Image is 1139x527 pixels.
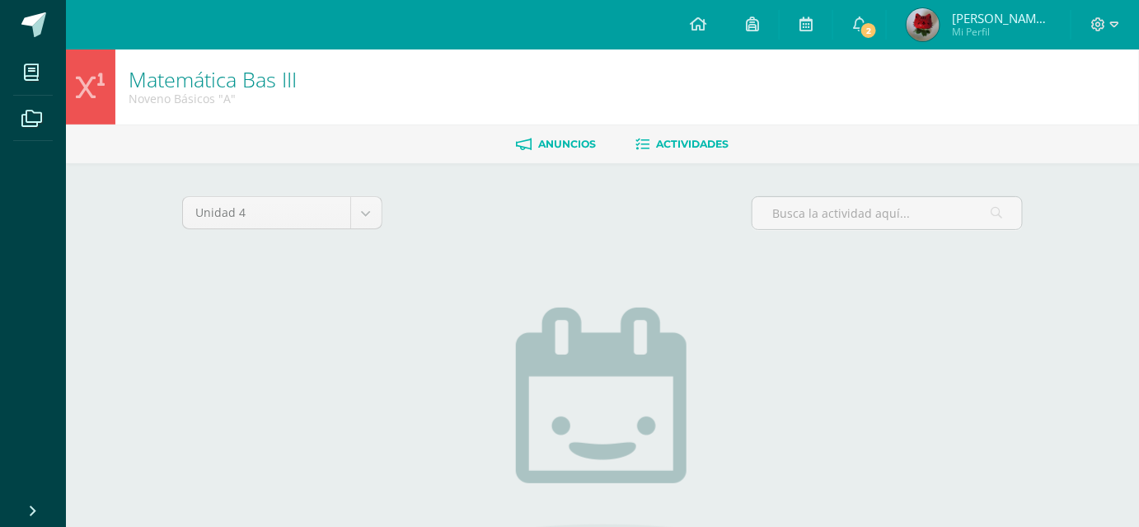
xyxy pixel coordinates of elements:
[129,91,297,106] div: Noveno Básicos 'A'
[195,197,338,228] span: Unidad 4
[752,197,1022,229] input: Busca la actividad aquí...
[656,138,729,150] span: Actividades
[635,131,729,158] a: Actividades
[952,10,1051,26] span: [PERSON_NAME] [PERSON_NAME]
[952,25,1051,39] span: Mi Perfil
[183,197,382,228] a: Unidad 4
[129,65,297,93] a: Matemática Bas III
[516,131,596,158] a: Anuncios
[907,8,940,41] img: 53bca0dbb1463a79da423530a0daa3ed.png
[129,68,297,91] h1: Matemática Bas III
[860,21,878,40] span: 2
[538,138,596,150] span: Anuncios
